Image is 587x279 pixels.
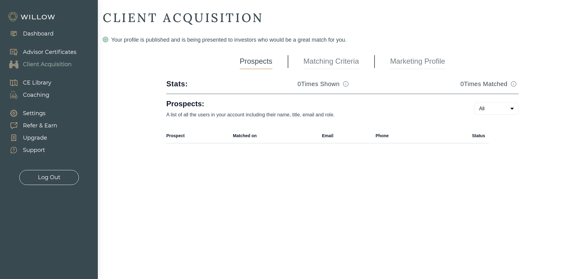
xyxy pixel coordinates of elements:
div: Refer & Earn [23,122,57,130]
a: Dashboard [3,28,54,40]
div: Dashboard [23,30,54,38]
a: CE Library [3,77,51,89]
h3: 0 Times Matched [460,80,508,88]
a: Client Acquisition [3,58,76,70]
div: Coaching [23,91,49,99]
button: Match info [509,79,519,89]
div: Client Acquisition [23,60,72,69]
a: Refer & Earn [3,119,57,132]
a: Matching Criteria [304,54,359,69]
div: Stats: [166,79,188,89]
div: Settings [23,109,46,118]
h1: Prospects: [166,99,455,109]
a: Advisor Certificates [3,46,76,58]
button: Match info [341,79,351,89]
span: info-circle [343,81,349,87]
a: Prospects [240,54,272,69]
span: info-circle [511,81,516,87]
div: Advisor Certificates [23,48,76,56]
th: Matched on [229,128,318,143]
th: Phone [372,128,430,143]
h3: 0 Times Shown [297,80,340,88]
th: Status [430,128,489,143]
div: CE Library [23,79,51,87]
th: Email [318,128,372,143]
div: Your profile is published and is being presented to investors who would be a great match for you. [103,36,582,44]
th: Prospect [166,128,229,143]
div: Support [23,146,45,154]
div: CLIENT ACQUISITION [103,10,582,26]
div: Upgrade [23,134,47,142]
span: All [479,105,485,112]
p: A list of all the users in your account including their name, title, email and role. [166,111,455,119]
span: caret-down [510,106,515,111]
a: Upgrade [3,132,57,144]
span: check-circle [103,37,108,42]
a: Coaching [3,89,51,101]
div: Log Out [38,173,60,182]
img: Willow [8,12,57,22]
a: Marketing Profile [390,54,445,69]
a: Settings [3,107,57,119]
